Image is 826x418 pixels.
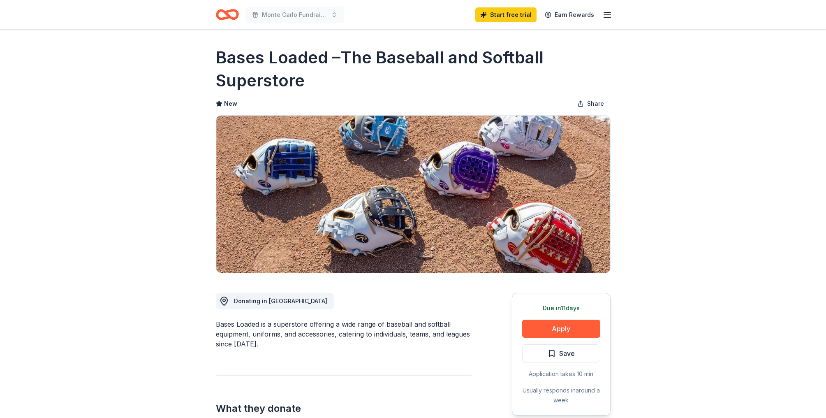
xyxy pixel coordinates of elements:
a: Earn Rewards [540,7,599,22]
a: Start free trial [475,7,537,22]
div: Usually responds in around a week [522,385,600,405]
button: Save [522,344,600,362]
span: Donating in [GEOGRAPHIC_DATA] [234,297,327,304]
span: New [224,99,237,109]
div: Application takes 10 min [522,369,600,379]
h2: What they donate [216,402,472,415]
div: Due in 11 days [522,303,600,313]
img: Image for Bases Loaded –The Baseball and Softball Superstore [216,116,610,273]
span: Save [559,348,575,359]
span: Share [587,99,604,109]
h1: Bases Loaded –The Baseball and Softball Superstore [216,46,611,92]
a: Home [216,5,239,24]
span: Monte Carlo Fundraiser Event [262,10,328,20]
button: Monte Carlo Fundraiser Event [245,7,344,23]
button: Apply [522,320,600,338]
button: Share [571,95,611,112]
div: Bases Loaded is a superstore offering a wide range of baseball and softball equipment, uniforms, ... [216,319,472,349]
